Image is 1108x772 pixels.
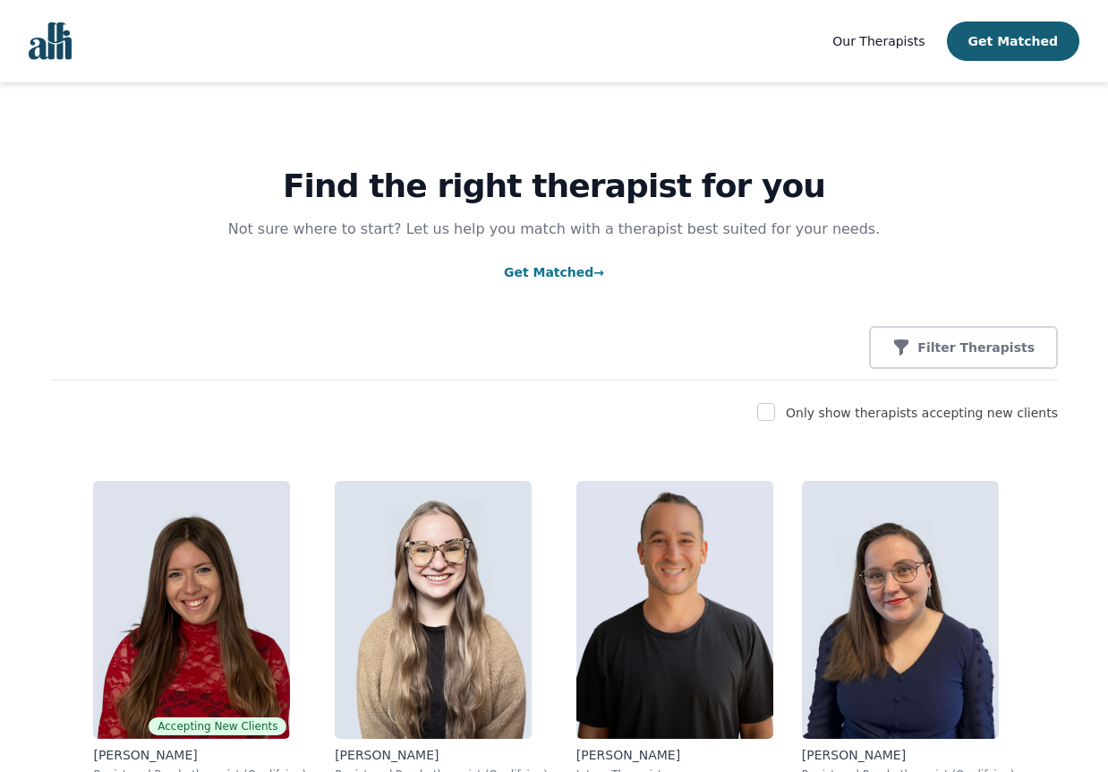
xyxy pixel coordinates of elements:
p: Filter Therapists [917,339,1035,356]
img: Kavon_Banejad [576,481,773,739]
a: Get Matched [504,265,604,279]
p: [PERSON_NAME] [335,746,548,764]
p: [PERSON_NAME] [576,746,773,764]
span: Our Therapists [832,34,925,48]
span: Accepting New Clients [149,717,286,735]
h1: Find the right therapist for you [50,168,1058,204]
a: Our Therapists [832,30,925,52]
button: Filter Therapists [869,326,1058,369]
img: alli logo [29,22,72,60]
span: → [593,265,604,279]
img: Vanessa_McCulloch [802,481,999,739]
img: Faith_Woodley [335,481,532,739]
img: Alisha_Levine [93,481,290,739]
label: Only show therapists accepting new clients [786,406,1058,420]
p: [PERSON_NAME] [93,746,306,764]
p: Not sure where to start? Let us help you match with a therapist best suited for your needs. [210,219,898,240]
button: Get Matched [947,21,1079,61]
p: [PERSON_NAME] [802,746,1015,764]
